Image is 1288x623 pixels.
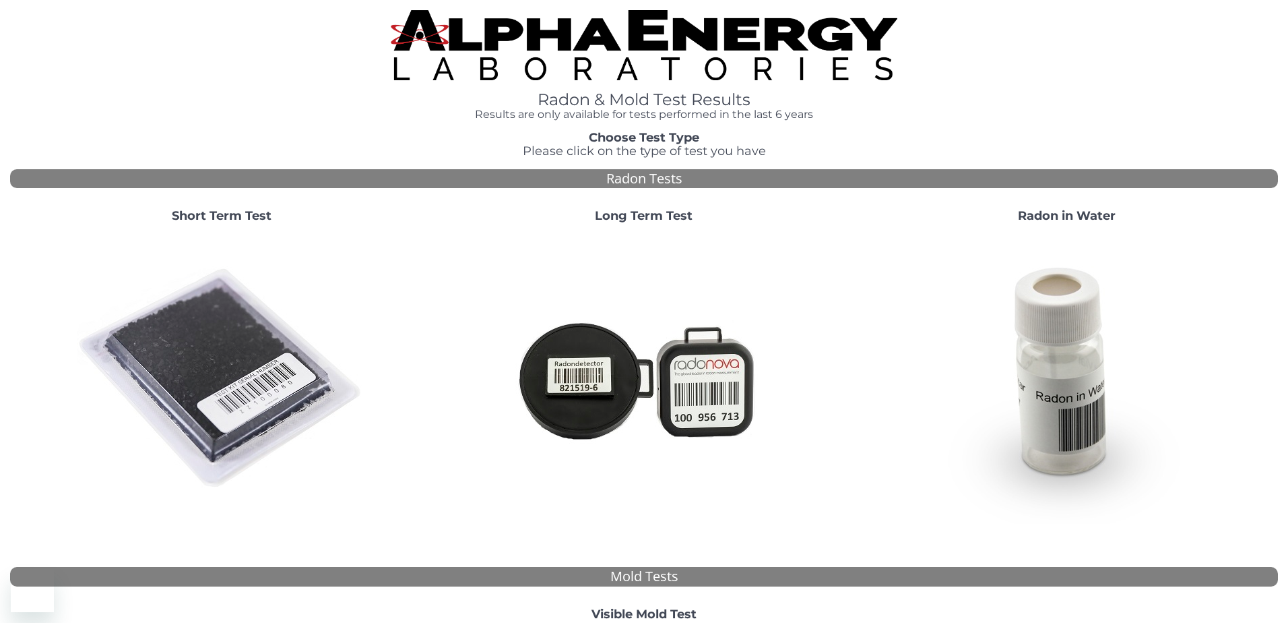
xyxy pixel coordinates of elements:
strong: Radon in Water [1018,208,1116,223]
div: Mold Tests [10,567,1278,587]
div: Radon Tests [10,169,1278,189]
h1: Radon & Mold Test Results [391,91,898,109]
strong: Visible Mold Test [591,607,697,622]
strong: Short Term Test [172,208,271,223]
iframe: Button to launch messaging window [11,569,54,612]
img: ShortTerm.jpg [77,234,366,524]
strong: Long Term Test [595,208,693,223]
img: RadoninWater.jpg [922,234,1211,524]
strong: Choose Test Type [589,130,699,145]
span: Please click on the type of test you have [523,144,766,158]
img: TightCrop.jpg [391,10,898,80]
img: Radtrak2vsRadtrak3.jpg [499,234,789,524]
h4: Results are only available for tests performed in the last 6 years [391,109,898,121]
